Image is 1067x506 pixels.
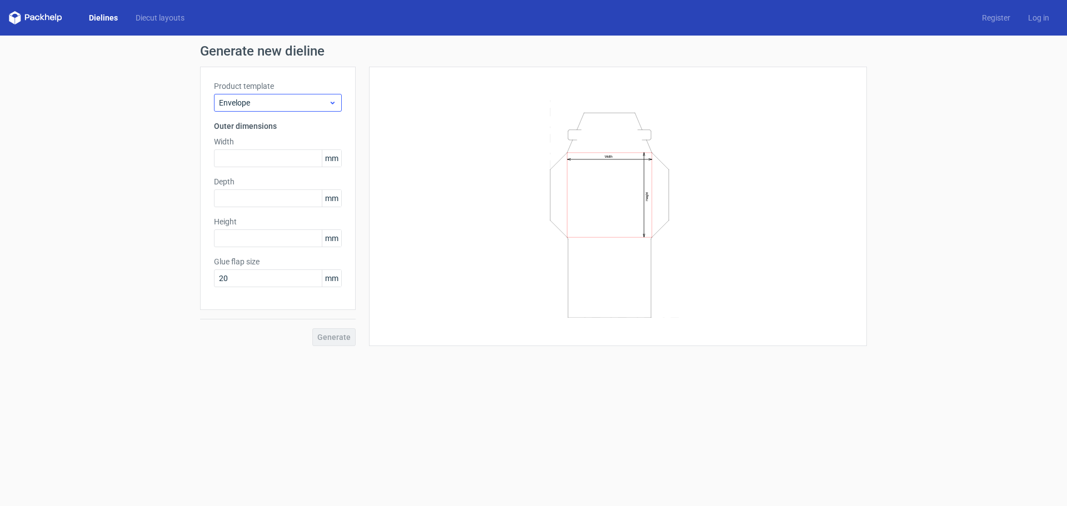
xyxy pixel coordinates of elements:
h1: Generate new dieline [200,44,867,58]
span: mm [322,230,341,247]
label: Depth [214,176,342,187]
span: mm [322,150,341,167]
a: Log in [1019,12,1058,23]
span: Envelope [219,97,328,108]
h3: Outer dimensions [214,121,342,132]
a: Dielines [80,12,127,23]
label: Height [214,216,342,227]
a: Register [973,12,1019,23]
a: Diecut layouts [127,12,193,23]
span: mm [322,190,341,207]
text: Width [605,154,612,158]
label: Product template [214,81,342,92]
span: mm [322,270,341,287]
label: Width [214,136,342,147]
label: Glue flap size [214,256,342,267]
text: Height [645,192,649,201]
